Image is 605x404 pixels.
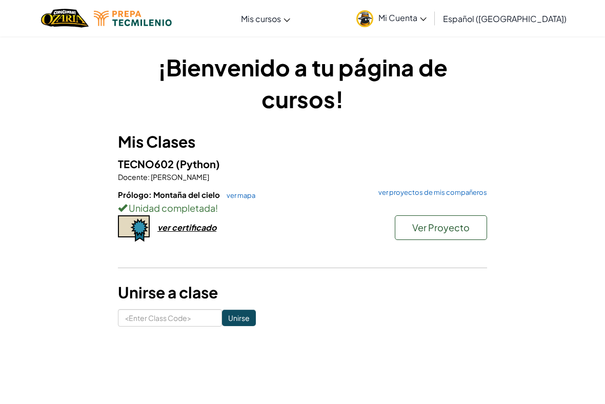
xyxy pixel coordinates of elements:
span: [PERSON_NAME] [150,172,209,181]
span: Español ([GEOGRAPHIC_DATA]) [443,13,567,24]
img: avatar [356,10,373,27]
span: (Python) [176,157,220,170]
span: : [148,172,150,181]
div: ver certificado [157,222,216,233]
span: TECNO602 [118,157,176,170]
button: Ver Proyecto [395,215,487,240]
span: Unidad completada [127,202,215,214]
a: Mi Cuenta [351,2,432,34]
a: Ozaria by CodeCombat logo [41,8,89,29]
a: Mis cursos [236,5,295,32]
span: Docente [118,172,148,181]
input: Unirse [222,310,256,326]
a: Español ([GEOGRAPHIC_DATA]) [438,5,572,32]
h3: Mis Clases [118,130,487,153]
span: Mis cursos [241,13,281,24]
img: Home [41,8,89,29]
h3: Unirse a clase [118,281,487,304]
span: Prólogo: Montaña del cielo [118,190,221,199]
a: ver certificado [118,222,216,233]
input: <Enter Class Code> [118,309,222,327]
span: Mi Cuenta [378,12,427,23]
img: Tecmilenio logo [94,11,172,26]
span: Ver Proyecto [412,221,470,233]
a: ver proyectos de mis compañeros [373,189,487,196]
a: ver mapa [221,191,255,199]
span: ! [215,202,218,214]
h1: ¡Bienvenido a tu página de cursos! [118,51,487,115]
img: certificate-icon.png [118,215,150,242]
